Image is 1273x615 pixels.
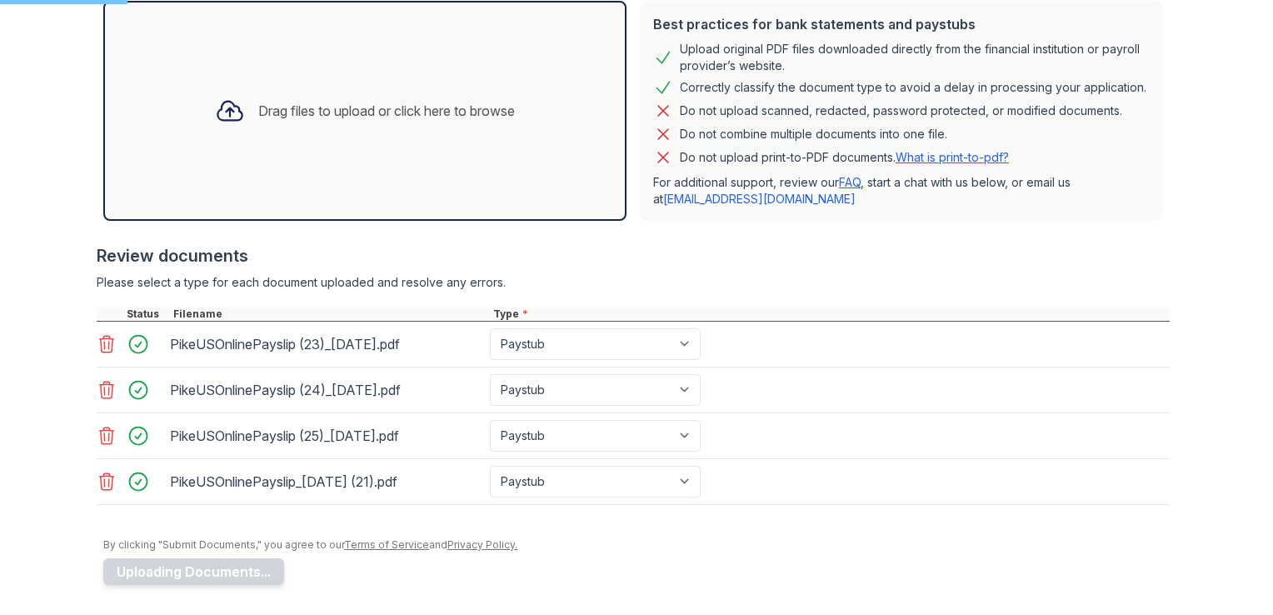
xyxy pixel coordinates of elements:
a: What is print-to-pdf? [896,150,1009,164]
div: Status [123,307,170,321]
div: Filename [170,307,490,321]
div: Drag files to upload or click here to browse [258,101,515,121]
div: Best practices for bank statements and paystubs [653,14,1150,34]
div: PikeUSOnlinePayslip (23)_[DATE].pdf [170,331,483,357]
div: PikeUSOnlinePayslip (25)_[DATE].pdf [170,422,483,449]
div: Do not combine multiple documents into one file. [680,124,947,144]
a: Privacy Policy. [447,538,517,551]
div: PikeUSOnlinePayslip (24)_[DATE].pdf [170,377,483,403]
div: Do not upload scanned, redacted, password protected, or modified documents. [680,101,1122,121]
div: By clicking "Submit Documents," you agree to our and [103,538,1170,552]
a: Terms of Service [344,538,429,551]
div: Type [490,307,1170,321]
div: PikeUSOnlinePayslip_[DATE] (21).pdf [170,468,483,495]
div: Correctly classify the document type to avoid a delay in processing your application. [680,77,1146,97]
p: Do not upload print-to-PDF documents. [680,149,1009,166]
div: Review documents [97,244,1170,267]
div: Please select a type for each document uploaded and resolve any errors. [97,274,1170,291]
p: For additional support, review our , start a chat with us below, or email us at [653,174,1150,207]
button: Uploading Documents... [103,558,284,585]
a: [EMAIL_ADDRESS][DOMAIN_NAME] [663,192,856,206]
a: FAQ [839,175,861,189]
div: Upload original PDF files downloaded directly from the financial institution or payroll provider’... [680,41,1150,74]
